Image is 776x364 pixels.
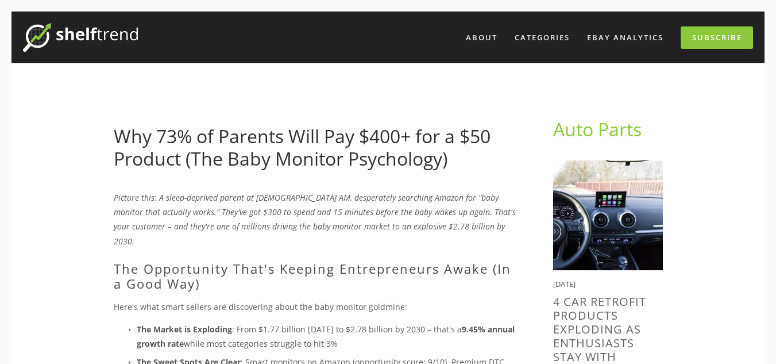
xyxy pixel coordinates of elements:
[580,28,671,47] a: eBay Analytics
[681,26,753,49] a: Subscribe
[553,160,663,270] img: 4 Car Retrofit Products Exploding as Enthusiasts Stay With 8+ Year Old Car Models
[137,324,232,335] strong: The Market is Exploding
[507,28,577,47] div: Categories
[114,124,491,170] a: Why 73% of Parents Will Pay $400+ for a $50 Product (The Baby Monitor Psychology)
[114,192,518,247] em: Picture this: A sleep-deprived parent at [DEMOGRAPHIC_DATA] AM, desperately searching Amazon for ...
[23,23,138,52] img: ShelfTrend
[553,117,642,141] a: Auto Parts
[458,28,505,47] a: About
[553,279,576,289] time: [DATE]
[114,300,516,314] p: Here's what smart sellers are discovering about the baby monitor goldmine:
[114,261,516,292] h2: The Opportunity That's Keeping Entrepreneurs Awake (In a Good Way)
[137,322,516,351] p: : From $1.77 billion [DATE] to $2.78 billion by 2030 – that's a while most categories struggle to...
